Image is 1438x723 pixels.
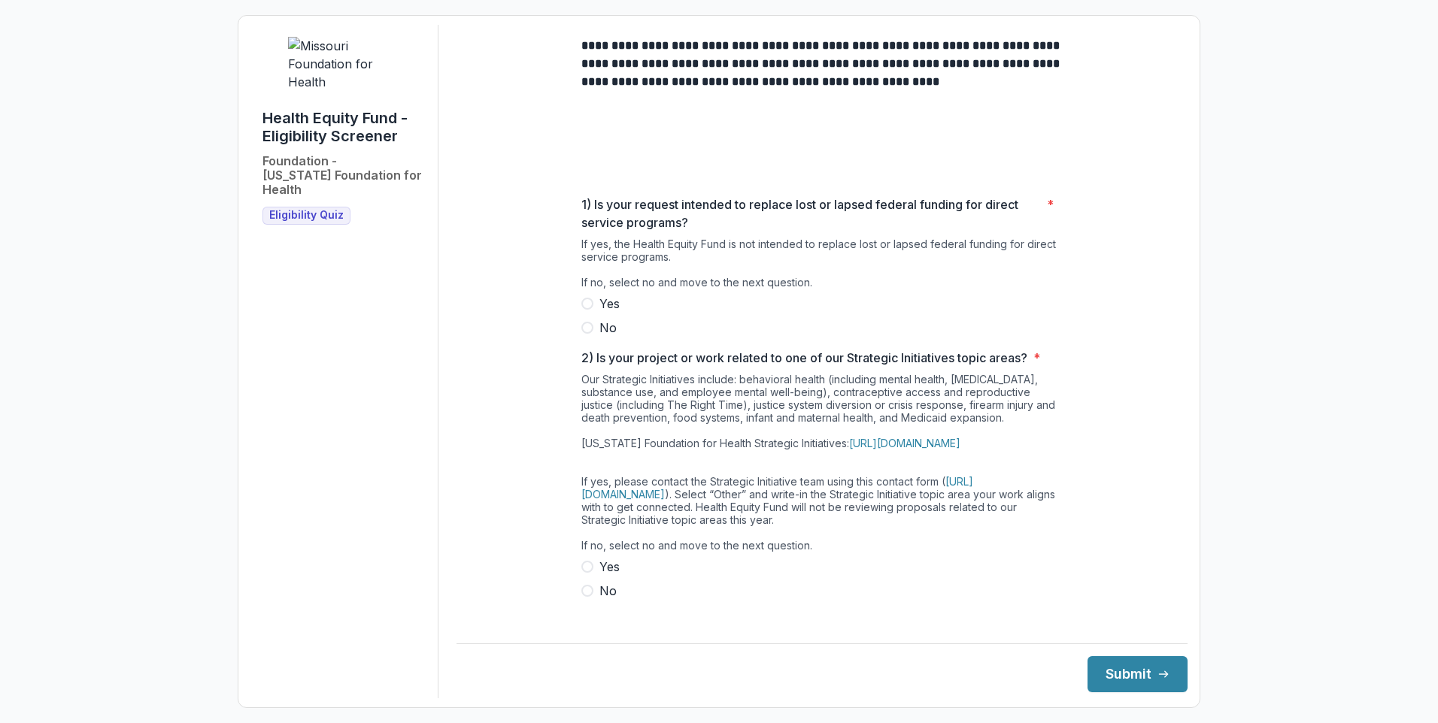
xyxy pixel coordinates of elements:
[599,558,620,576] span: Yes
[599,295,620,313] span: Yes
[849,437,960,449] a: [URL][DOMAIN_NAME]
[581,237,1063,295] div: If yes, the Health Equity Fund is not intended to replace lost or lapsed federal funding for dire...
[581,612,987,630] p: 3) Is the majority of your budget request going towards direct services?
[581,373,1063,558] div: Our Strategic Initiatives include: behavioral health (including mental health, [MEDICAL_DATA], su...
[262,154,426,198] h2: Foundation - [US_STATE] Foundation for Health
[581,349,1027,367] p: 2) Is your project or work related to one of our Strategic Initiatives topic areas?
[262,109,426,145] h1: Health Equity Fund - Eligibility Screener
[269,209,344,222] span: Eligibility Quiz
[581,475,973,501] a: [URL][DOMAIN_NAME]
[599,582,617,600] span: No
[581,195,1041,231] p: 1) Is your request intended to replace lost or lapsed federal funding for direct service programs?
[599,319,617,337] span: No
[288,37,401,91] img: Missouri Foundation for Health
[1088,656,1188,692] button: Submit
